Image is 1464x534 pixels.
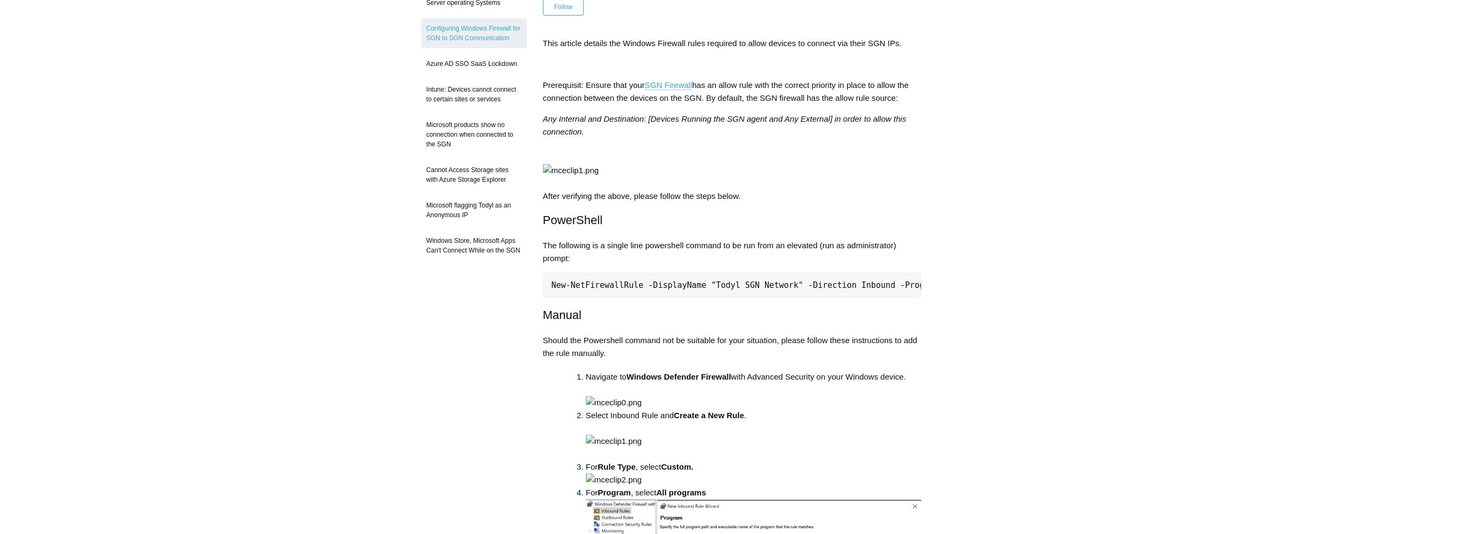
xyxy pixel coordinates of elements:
a: Windows Store, Microsoft Apps Can't Connect While on the SGN [421,231,527,261]
p: After verifying the above, please follow the steps below. [543,113,922,203]
strong: Rule Type [598,462,636,471]
p: Should the Powershell command not be suitable for your situation, please follow these instruction... [543,334,922,360]
em: Any Internal and Destination: [Devices Running the SGN agent and Any External] in order to allow ... [543,114,906,136]
p: Prerequisit: Ensure that your has an allow rule with the correct priority in place to allow the c... [543,79,922,105]
h2: PowerShell [543,211,922,229]
a: SGN Firewall [645,80,692,90]
a: Microsoft products show no connection when connected to the SGN [421,115,527,154]
img: mceclip1.png [543,164,599,177]
img: mceclip1.png [586,435,642,448]
p: The following is a single line powershell command to be run from an elevated (run as administrato... [543,239,922,265]
a: Intune: Devices cannot connect to certain sites or services [421,79,527,109]
strong: Windows Defender Firewall [627,372,731,381]
a: Microsoft flagging Todyl as an Anonymous IP [421,195,527,225]
a: Configuring Windows Firewall for SGN to SGN Communication [421,18,527,48]
p: This article details the Windows Firewall rules required to allow devices to connect via their SG... [543,37,922,50]
h2: Manual [543,306,922,324]
pre: New-NetFirewallRule -DisplayName "Todyl SGN Network" -Direction Inbound -Program Any -LocalAddres... [543,273,922,298]
li: Navigate to with Advanced Security on your Windows device. [586,370,922,409]
img: mceclip0.png [586,396,642,409]
strong: All programs [656,488,706,497]
strong: Custom. [661,462,693,471]
strong: Program [598,488,631,497]
strong: Create a New Rule [674,411,744,420]
a: Cannot Access Storage sites with Azure Storage Explorer [421,160,527,190]
img: mceclip2.png [586,473,642,486]
li: Select Inbound Rule and . [586,409,922,461]
li: For , select [586,461,922,486]
a: Azure AD SSO SaaS Lockdown [421,54,527,74]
